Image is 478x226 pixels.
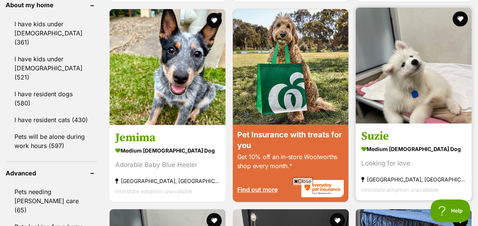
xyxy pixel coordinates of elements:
[361,174,466,185] strong: [GEOGRAPHIC_DATA], [GEOGRAPHIC_DATA]
[6,16,97,50] a: I have kids under [DEMOGRAPHIC_DATA] (361)
[356,8,472,124] img: Suzie - Samoyed Dog
[453,11,468,27] button: favourite
[6,170,97,177] header: Advanced
[356,123,472,201] a: Suzie medium [DEMOGRAPHIC_DATA] Dog Looking for love [GEOGRAPHIC_DATA], [GEOGRAPHIC_DATA] Interst...
[6,86,97,111] a: I have resident dogs (580)
[6,2,97,8] header: About my home
[6,184,97,218] a: Pets needing [PERSON_NAME] care (65)
[361,158,466,169] div: Looking for love
[361,143,466,154] strong: medium [DEMOGRAPHIC_DATA] Dog
[361,129,466,143] h3: Suzie
[6,51,97,85] a: I have kids under [DEMOGRAPHIC_DATA] (521)
[110,125,226,202] a: Jemima medium [DEMOGRAPHIC_DATA] Dog Adorable Baby Blue Heeler [GEOGRAPHIC_DATA], [GEOGRAPHIC_DAT...
[115,160,220,170] div: Adorable Baby Blue Heeler
[6,129,97,154] a: Pets will be alone during work hours (597)
[110,9,226,125] img: Jemima - Australian Cattle Dog
[6,112,97,128] a: I have resident cats (430)
[206,13,222,28] button: favourite
[55,188,424,222] iframe: Advertisement
[115,176,220,186] strong: [GEOGRAPHIC_DATA], [GEOGRAPHIC_DATA]
[430,199,470,222] iframe: Help Scout Beacon - Open
[115,131,220,145] h3: Jemima
[115,145,220,156] strong: medium [DEMOGRAPHIC_DATA] Dog
[292,177,313,185] span: Close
